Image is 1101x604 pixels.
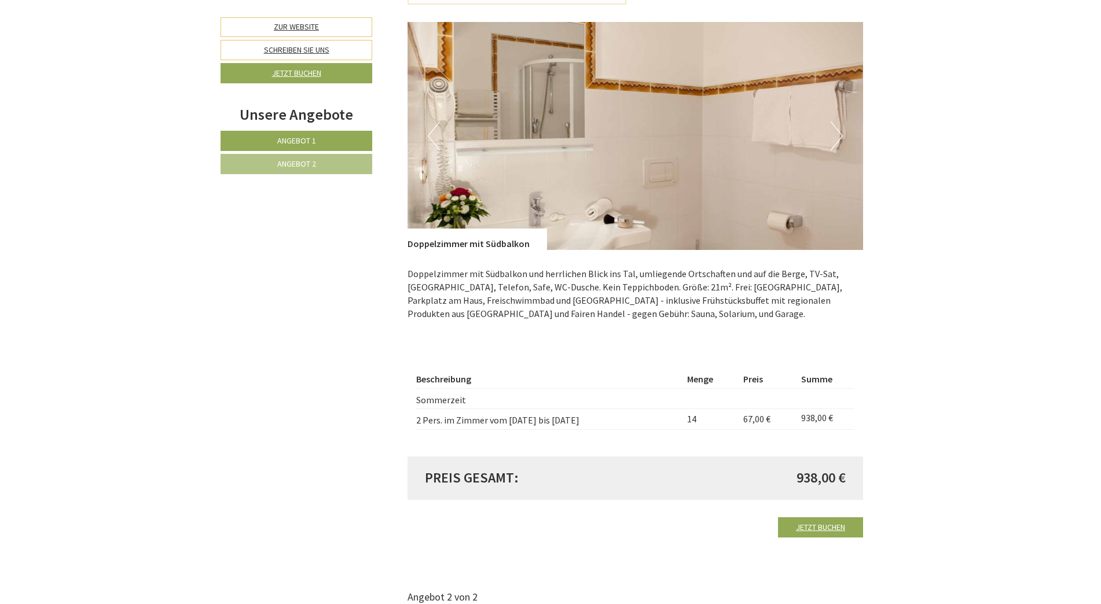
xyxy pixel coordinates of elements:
span: Angebot 1 [277,135,316,146]
div: Unsere Angebote [221,104,372,125]
span: Angebot 2 von 2 [408,590,478,603]
button: Previous [428,121,440,150]
span: 938,00 € [797,468,846,488]
td: Sommerzeit [416,388,683,409]
div: Preis gesamt: [416,468,636,488]
a: Jetzt buchen [221,63,372,83]
p: Doppelzimmer mit Südbalkon und herrlichen Blick ins Tal, umliegende Ortschaften und auf die Berge... [408,267,864,320]
td: 2 Pers. im Zimmer vom [DATE] bis [DATE] [416,409,683,430]
th: Summe [797,370,854,388]
span: 67,00 € [743,413,770,425]
a: Jetzt buchen [778,517,863,537]
a: Zur Website [221,17,372,37]
th: Preis [739,370,797,388]
td: 938,00 € [797,409,854,430]
th: Menge [682,370,739,388]
div: Doppelzimmer mit Südbalkon [408,229,547,251]
th: Beschreibung [416,370,683,388]
a: Schreiben Sie uns [221,40,372,60]
img: image [408,22,864,250]
span: Angebot 2 [277,159,316,169]
td: 14 [682,409,739,430]
button: Next [831,121,843,150]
